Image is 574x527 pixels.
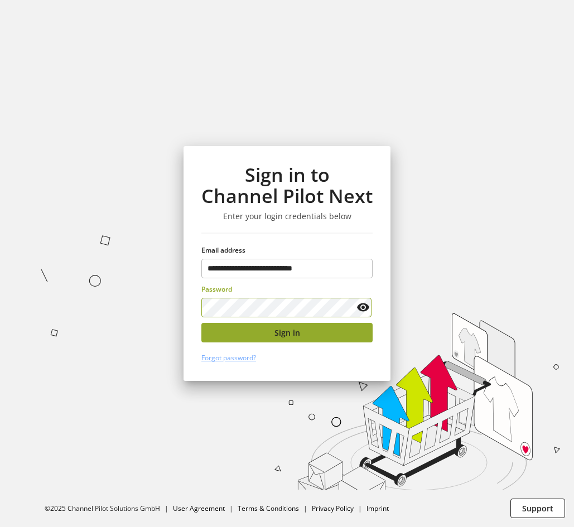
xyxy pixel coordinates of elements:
button: Support [510,499,565,518]
a: Imprint [366,504,389,513]
a: Terms & Conditions [238,504,299,513]
button: Sign in [201,323,373,342]
h1: Sign in to Channel Pilot Next [201,164,373,207]
li: ©2025 Channel Pilot Solutions GmbH [45,504,173,514]
span: Sign in [274,327,300,339]
span: Email address [201,245,245,255]
h3: Enter your login credentials below [201,211,373,221]
span: Support [522,502,553,514]
a: Forgot password? [201,353,256,362]
span: Password [201,284,232,294]
a: Privacy Policy [312,504,354,513]
a: User Agreement [173,504,225,513]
